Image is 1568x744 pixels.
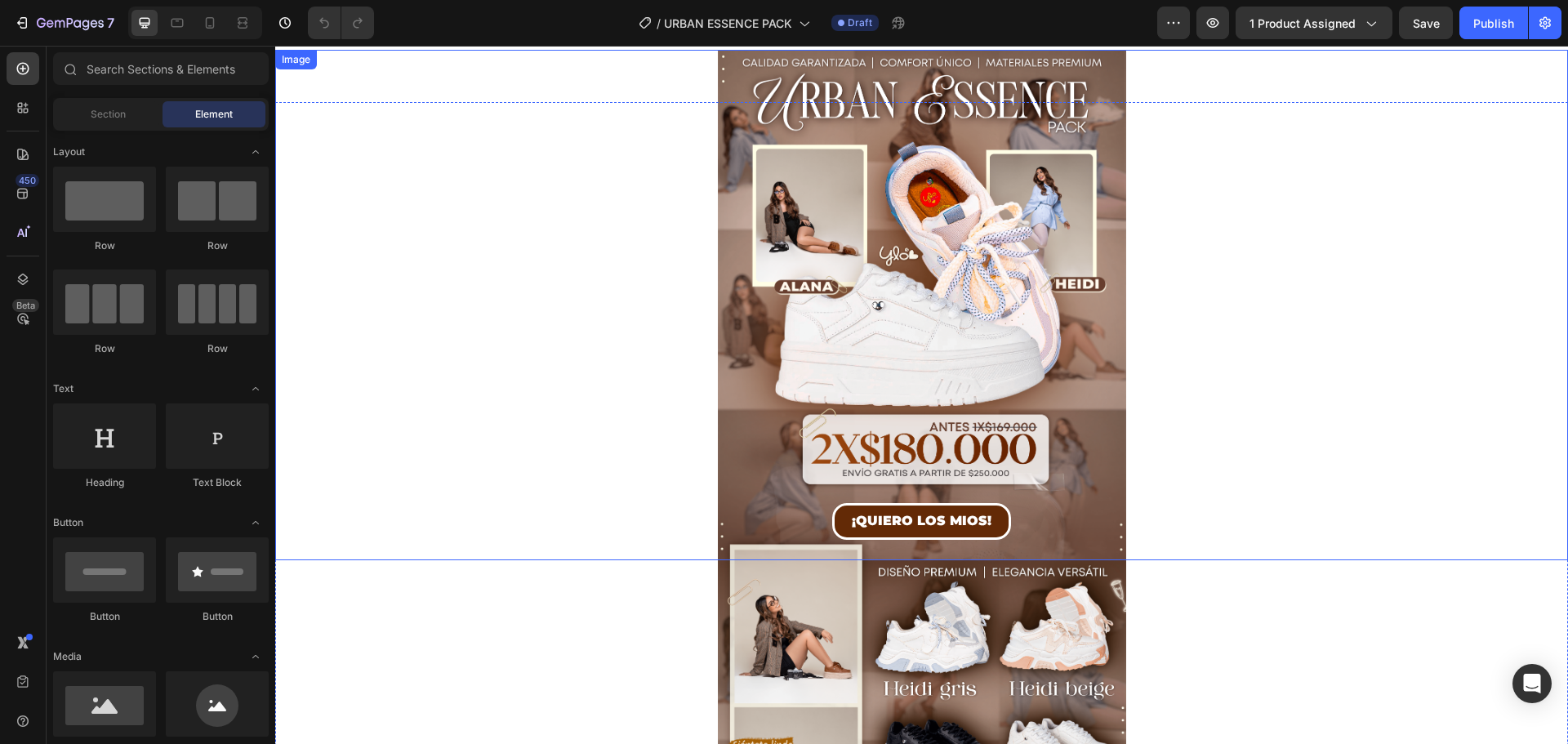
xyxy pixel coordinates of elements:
span: Button [53,515,83,530]
div: Row [53,238,156,253]
span: Section [91,107,126,122]
span: Save [1413,16,1440,30]
input: Search Sections & Elements [53,52,269,85]
span: URBAN ESSENCE PACK [664,15,792,32]
span: Draft [848,16,872,30]
div: Heading [53,475,156,490]
button: Publish [1459,7,1528,39]
span: Layout [53,145,85,159]
div: Publish [1473,15,1514,32]
span: 1 product assigned [1249,15,1356,32]
span: Element [195,107,233,122]
p: 7 [107,13,114,33]
button: <p><span style="color:#FFFFFF;">¡QUIERO LOS MIOS!</span></p> [557,457,736,494]
span: Media [53,649,82,664]
span: Text [53,381,73,396]
div: Open Intercom Messenger [1512,664,1552,703]
div: Text Block [166,475,269,490]
div: Button [166,609,269,624]
div: Row [53,341,156,356]
span: Toggle open [243,644,269,670]
button: 1 product assigned [1236,7,1392,39]
span: Toggle open [243,139,269,165]
button: 7 [7,7,122,39]
iframe: Design area [275,46,1568,744]
button: Save [1399,7,1453,39]
span: / [657,15,661,32]
span: ¡QUIERO LOS MIOS! [577,467,716,483]
div: 450 [16,174,39,187]
span: Toggle open [243,510,269,536]
div: Button [53,609,156,624]
span: Toggle open [243,376,269,402]
div: Row [166,341,269,356]
div: Row [166,238,269,253]
div: Undo/Redo [308,7,374,39]
div: Beta [12,299,39,312]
